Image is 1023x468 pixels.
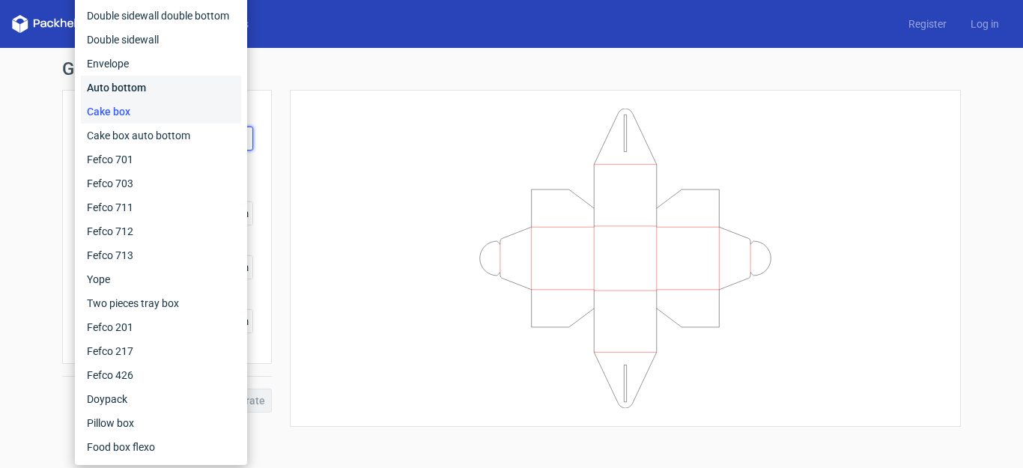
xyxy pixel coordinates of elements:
[959,16,1011,31] a: Log in
[81,267,241,291] div: Yope
[81,171,241,195] div: Fefco 703
[81,219,241,243] div: Fefco 712
[81,124,241,148] div: Cake box auto bottom
[81,291,241,315] div: Two pieces tray box
[81,100,241,124] div: Cake box
[81,435,241,459] div: Food box flexo
[62,60,961,78] h1: Generate new dieline
[81,243,241,267] div: Fefco 713
[81,52,241,76] div: Envelope
[81,411,241,435] div: Pillow box
[81,28,241,52] div: Double sidewall
[81,195,241,219] div: Fefco 711
[81,363,241,387] div: Fefco 426
[81,387,241,411] div: Doypack
[81,4,241,28] div: Double sidewall double bottom
[896,16,959,31] a: Register
[81,315,241,339] div: Fefco 201
[81,339,241,363] div: Fefco 217
[81,148,241,171] div: Fefco 701
[81,76,241,100] div: Auto bottom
